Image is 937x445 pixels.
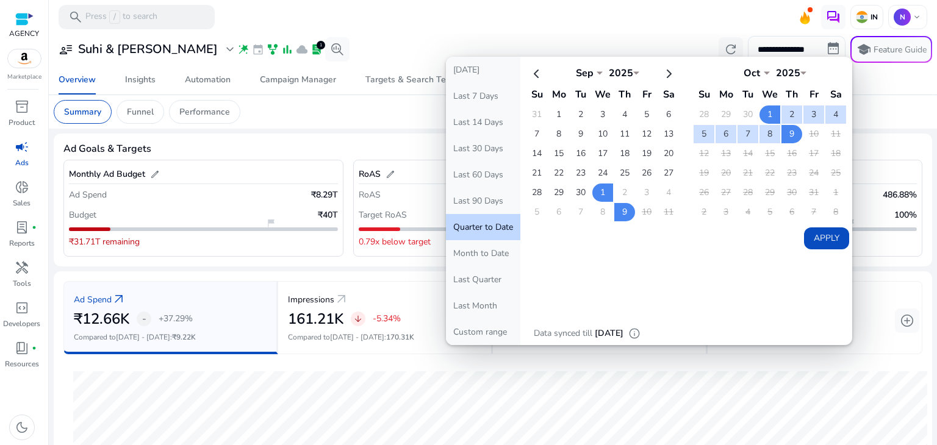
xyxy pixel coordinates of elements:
button: Last Month [446,293,520,319]
span: / [109,10,120,24]
button: Last 30 Days [446,135,520,162]
p: AGENCY [9,28,39,39]
p: Performance [179,105,230,118]
span: fiber_manual_record [32,346,37,351]
h3: Suhi & [PERSON_NAME] [78,42,218,57]
span: lab_profile [15,220,29,235]
p: +37.29% [159,315,193,323]
span: inventory_2 [15,99,29,114]
span: edit [386,169,395,179]
span: bar_chart [281,43,293,55]
span: add_circle [900,313,914,328]
div: 2025 [603,66,639,80]
div: Targets & Search Terms [365,76,461,84]
button: refresh [719,37,743,62]
p: Funnel [127,105,154,118]
h5: RoAS [359,169,381,180]
span: ₹9.22K [172,332,196,342]
span: refresh [723,42,738,57]
p: Sales [13,198,31,208]
div: Campaign Manager [260,76,336,84]
button: Last 14 Days [446,109,520,135]
h2: ₹12.66K [74,310,129,328]
span: keyboard_arrow_down [912,12,922,22]
button: schoolFeature Guide [850,36,932,63]
p: Target RoAS [359,208,407,221]
p: Ad Spend [74,293,112,306]
div: Insights [125,76,156,84]
button: Last 90 Days [446,188,520,214]
span: flag_2 [266,218,276,228]
span: search [68,10,83,24]
span: cloud [296,43,308,55]
p: Compared to : [288,332,481,343]
div: 2025 [770,66,806,80]
div: Overview [59,76,96,84]
span: donut_small [15,180,29,194]
p: Summary [64,105,101,118]
button: add_circle [895,308,919,333]
button: Last 7 Days [446,83,520,109]
p: RoAS [359,188,381,201]
p: Reports [9,238,35,249]
span: - [142,311,146,326]
p: 0.79x below target [359,235,431,248]
span: book_4 [15,341,29,355]
a: arrow_outward [334,292,349,307]
p: Resources [5,358,39,369]
span: expand_more [223,42,237,57]
p: Impressions [288,293,334,306]
button: Month to Date [446,240,520,266]
span: dark_mode [15,420,29,435]
span: code_blocks [15,301,29,315]
h4: Ad Goals & Targets [63,143,151,155]
span: arrow_downward [353,314,363,324]
span: user_attributes [59,42,73,57]
p: Ad Spend [69,188,107,201]
span: 170.31K [386,332,414,342]
p: IN [868,12,878,22]
span: search_insights [330,42,345,57]
p: ₹40T [318,208,338,221]
span: event [252,43,264,55]
p: Tools [13,278,31,289]
h5: Monthly Ad Budget [69,169,145,180]
span: [DATE] - [DATE] [116,332,170,342]
span: fiber_manual_record [32,225,37,230]
span: school [856,42,871,57]
p: [DATE] [595,327,623,340]
p: Budget [69,208,96,221]
p: Marketplace [7,73,41,82]
button: [DATE] [446,57,520,83]
span: wand_stars [237,43,250,55]
p: Product [9,117,35,128]
p: 100% [894,208,917,221]
span: info [628,327,641,340]
p: -5.34% [373,315,401,323]
div: Automation [185,76,231,84]
a: arrow_outward [112,292,126,307]
span: [DATE] - [DATE] [330,332,384,342]
p: Data synced till [534,327,592,340]
button: search_insights [325,37,350,62]
button: Apply [804,227,849,249]
p: Ads [15,157,29,168]
img: in.svg [856,11,868,23]
button: Quarter to Date [446,214,520,240]
p: 486.88% [883,188,917,201]
p: Developers [3,318,40,329]
div: 1 [317,41,325,49]
p: Press to search [85,10,157,24]
p: N [894,9,911,26]
span: campaign [15,140,29,154]
button: Last 60 Days [446,162,520,188]
span: handyman [15,260,29,275]
p: ₹8.29T [311,188,338,201]
div: Oct [733,66,770,80]
p: ₹31.71T remaining [69,235,140,248]
p: Feature Guide [874,44,927,56]
div: Sep [566,66,603,80]
p: Compared to : [74,332,267,343]
span: edit [150,169,160,179]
